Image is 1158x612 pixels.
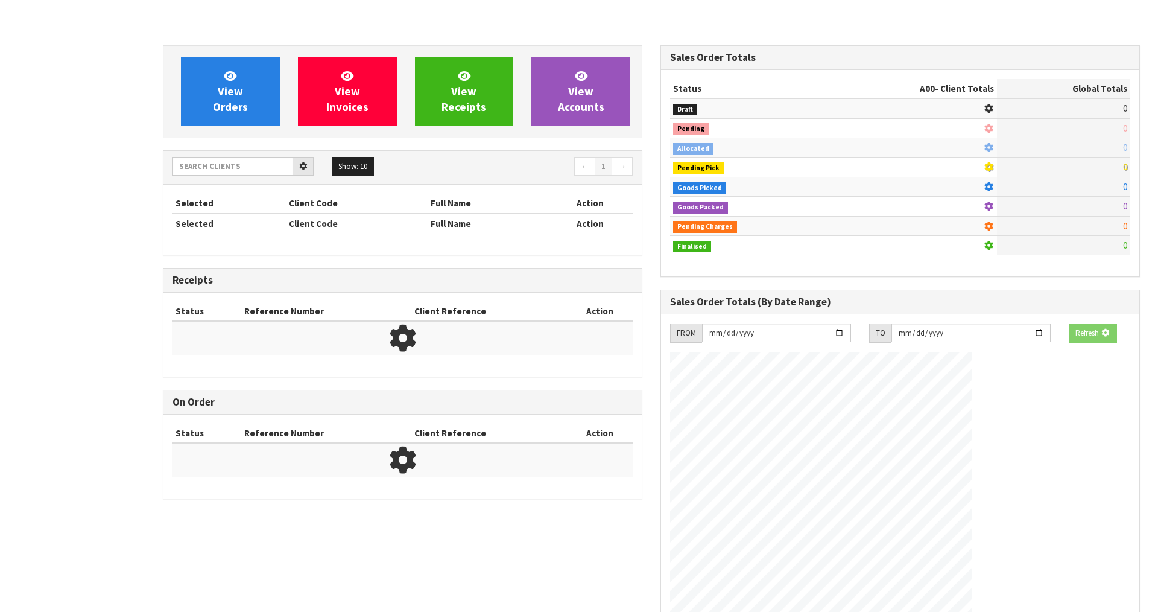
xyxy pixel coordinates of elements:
[531,57,630,126] a: ViewAccounts
[1123,103,1127,114] span: 0
[1123,123,1127,134] span: 0
[1123,181,1127,193] span: 0
[415,57,514,126] a: ViewReceipts
[326,69,369,114] span: View Invoices
[172,275,633,286] h3: Receipts
[673,202,728,214] span: Goods Packed
[566,302,633,321] th: Action
[213,69,248,114] span: View Orders
[558,69,604,114] span: View Accounts
[670,324,702,343] div: FROM
[595,157,612,176] a: 1
[869,324,891,343] div: TO
[822,79,997,98] th: - Client Totals
[673,143,713,155] span: Allocated
[1123,142,1127,153] span: 0
[411,302,566,321] th: Client Reference
[1123,240,1127,251] span: 0
[673,221,737,233] span: Pending Charges
[574,157,595,176] a: ←
[612,157,633,176] a: →
[172,424,241,443] th: Status
[1123,161,1127,173] span: 0
[1123,200,1127,212] span: 0
[547,194,633,213] th: Action
[286,214,428,233] th: Client Code
[298,57,397,126] a: ViewInvoices
[441,69,486,114] span: View Receipts
[673,162,724,174] span: Pending Pick
[286,194,428,213] th: Client Code
[172,214,286,233] th: Selected
[172,157,293,176] input: Search clients
[920,83,935,94] span: A00
[547,214,633,233] th: Action
[673,182,726,194] span: Goods Picked
[181,57,280,126] a: ViewOrders
[411,157,633,178] nav: Page navigation
[172,397,633,408] h3: On Order
[172,302,241,321] th: Status
[1123,220,1127,232] span: 0
[673,104,697,116] span: Draft
[172,194,286,213] th: Selected
[670,52,1130,63] h3: Sales Order Totals
[997,79,1130,98] th: Global Totals
[428,194,547,213] th: Full Name
[411,424,566,443] th: Client Reference
[428,214,547,233] th: Full Name
[670,79,822,98] th: Status
[673,241,711,253] span: Finalised
[241,424,412,443] th: Reference Number
[241,302,412,321] th: Reference Number
[566,424,633,443] th: Action
[670,296,1130,308] h3: Sales Order Totals (By Date Range)
[332,157,374,176] button: Show: 10
[1069,324,1117,343] button: Refresh
[673,123,709,135] span: Pending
